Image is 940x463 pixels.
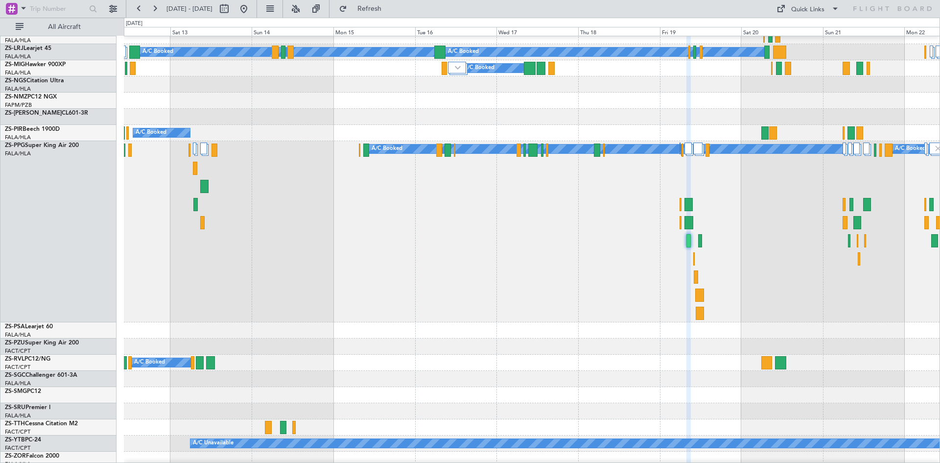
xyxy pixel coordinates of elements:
button: Refresh [334,1,393,17]
div: Wed 17 [496,27,578,36]
a: ZS-ZORFalcon 2000 [5,453,59,459]
div: A/C Booked [464,61,494,75]
span: ZS-PPG [5,143,25,148]
span: ZS-MIG [5,62,25,68]
a: ZS-PSALearjet 60 [5,324,53,330]
div: Fri 12 [89,27,170,36]
div: A/C Booked [142,45,173,59]
a: ZS-PIRBeech 1900D [5,126,60,132]
div: A/C Booked [136,125,166,140]
a: FAPM/PZB [5,101,32,109]
span: [DATE] - [DATE] [166,4,212,13]
a: FALA/HLA [5,37,31,44]
a: ZS-LRJLearjet 45 [5,46,51,51]
span: ZS-SGC [5,372,25,378]
span: ZS-SRU [5,405,25,411]
a: ZS-SMGPC12 [5,389,41,394]
span: ZS-NGS [5,78,26,84]
a: FACT/CPT [5,428,30,436]
div: Fri 19 [660,27,742,36]
a: ZS-NMZPC12 NGX [5,94,57,100]
span: ZS-NMZ [5,94,27,100]
a: ZS-SRUPremier I [5,405,50,411]
span: Refresh [349,5,390,12]
span: ZS-PIR [5,126,23,132]
div: [DATE] [126,20,142,28]
div: Tue 16 [415,27,497,36]
a: ZS-[PERSON_NAME]CL601-3R [5,110,88,116]
a: ZS-TTHCessna Citation M2 [5,421,78,427]
a: FALA/HLA [5,150,31,157]
span: All Aircraft [25,24,103,30]
div: A/C Unavailable [193,436,234,451]
a: FACT/CPT [5,444,30,452]
div: Mon 15 [333,27,415,36]
div: Sun 14 [252,27,333,36]
span: ZS-PZU [5,340,25,346]
span: ZS-[PERSON_NAME] [5,110,62,116]
a: FACT/CPT [5,347,30,355]
div: Sat 13 [170,27,252,36]
div: A/C Booked [134,355,165,370]
span: ZS-RVL [5,356,24,362]
span: ZS-YTB [5,437,25,443]
div: Sun 21 [823,27,905,36]
a: FALA/HLA [5,53,31,60]
a: ZS-MIGHawker 900XP [5,62,66,68]
input: Trip Number [30,1,86,16]
a: ZS-NGSCitation Ultra [5,78,64,84]
a: ZS-PPGSuper King Air 200 [5,143,79,148]
span: ZS-PSA [5,324,25,330]
a: FALA/HLA [5,380,31,387]
img: arrow-gray.svg [455,66,461,70]
a: FALA/HLA [5,331,31,339]
span: ZS-TTH [5,421,25,427]
a: FACT/CPT [5,364,30,371]
div: A/C Booked [448,45,479,59]
span: ZS-SMG [5,389,27,394]
span: ZS-LRJ [5,46,23,51]
a: FALA/HLA [5,85,31,93]
a: ZS-PZUSuper King Air 200 [5,340,79,346]
div: Sat 20 [741,27,823,36]
div: Thu 18 [578,27,660,36]
a: ZS-SGCChallenger 601-3A [5,372,77,378]
a: FALA/HLA [5,412,31,419]
a: FALA/HLA [5,134,31,141]
a: ZS-YTBPC-24 [5,437,41,443]
a: ZS-RVLPC12/NG [5,356,50,362]
a: FALA/HLA [5,69,31,76]
button: All Aircraft [11,19,106,35]
div: A/C Booked [372,142,402,156]
span: ZS-ZOR [5,453,26,459]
